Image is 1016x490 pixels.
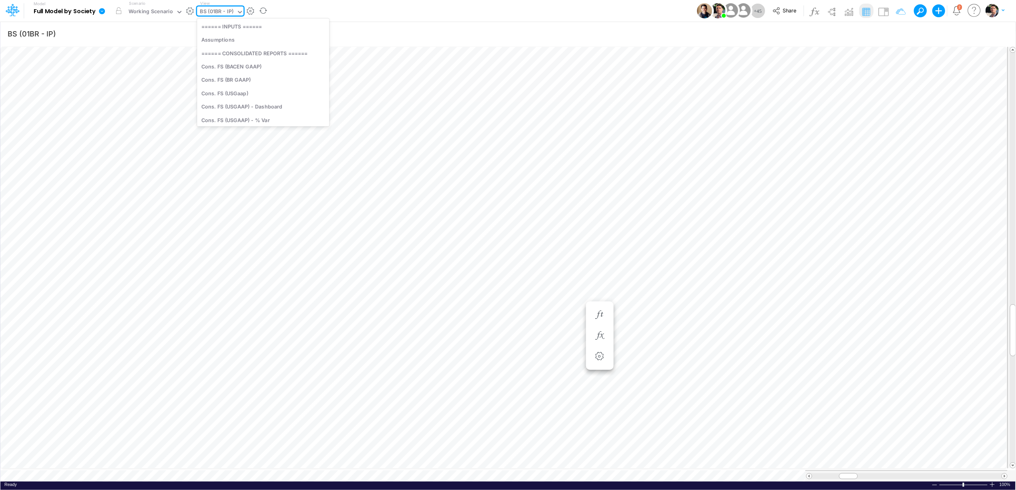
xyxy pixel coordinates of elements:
span: 100% [1000,482,1012,488]
img: User Image Icon [710,3,725,18]
b: Full Model by Society [34,8,96,15]
a: Notifications [952,6,962,15]
div: Cons. FS (BACEN GAAP) [197,60,329,73]
div: Cons. FS (USGAAP) - % Var [197,113,329,127]
div: Cons. FS (USGAAP) - Dashboard [197,100,329,113]
div: Cons. FS (USGaap) [197,86,329,100]
img: User Image Icon [735,2,753,20]
div: ====== CONSOLIDATED REPORTS ====== [197,46,329,60]
span: + 45 [754,8,762,14]
input: Type a title here [7,25,841,42]
div: In Ready mode [4,482,17,488]
div: Assumptions [197,33,329,46]
div: Zoom [939,482,989,488]
div: Working Scenario [129,8,173,17]
label: Scenario [129,0,145,6]
div: Cons. FS (BR GAAP) [197,73,329,86]
img: User Image Icon [697,3,712,18]
label: Model [34,2,46,6]
div: Zoom In [989,482,996,488]
div: Zoom level [1000,482,1012,488]
div: ====== INPUTS ====== [197,20,329,33]
button: Share [769,5,802,17]
img: User Image Icon [722,2,740,20]
div: Zoom [963,483,964,487]
div: 2 unread items [959,5,961,9]
div: Zoom Out [932,482,938,488]
span: Ready [4,482,17,487]
span: Share [783,7,796,13]
div: BS (01BR - IP) [200,8,234,17]
label: View [200,0,209,6]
